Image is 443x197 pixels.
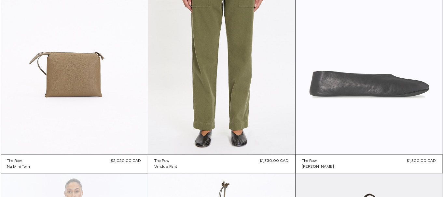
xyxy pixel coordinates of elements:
[302,158,317,164] div: The Row
[302,164,334,170] a: [PERSON_NAME]
[155,164,177,170] div: Vendula Pant
[155,164,177,170] a: Vendula Pant
[302,164,334,170] div: [PERSON_NAME]
[155,158,170,164] div: The Row
[260,158,289,164] div: $1,830.00 CAD
[7,158,22,164] div: The Row
[7,158,30,164] a: The Row
[155,158,177,164] a: The Row
[111,158,141,164] div: $2,020.00 CAD
[7,164,30,170] div: Nu Mini Twin
[302,158,334,164] a: The Row
[407,158,436,164] div: $1,300.00 CAD
[7,164,30,170] a: Nu Mini Twin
